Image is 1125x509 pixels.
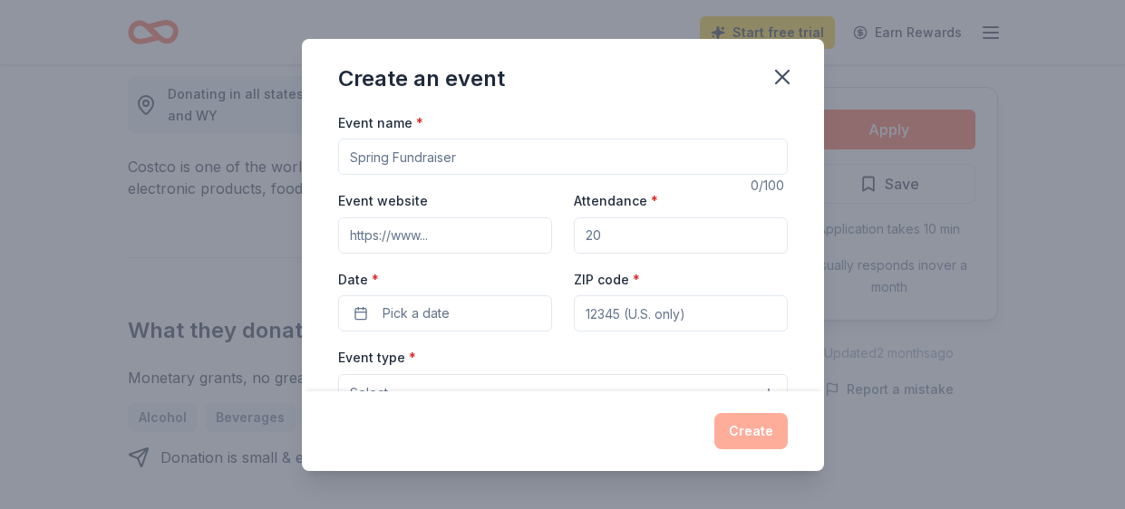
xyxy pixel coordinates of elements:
[338,295,552,331] button: Pick a date
[338,217,552,254] input: https://www...
[338,271,552,289] label: Date
[338,349,416,367] label: Event type
[350,382,388,404] span: Select
[383,303,450,324] span: Pick a date
[338,64,505,93] div: Create an event
[574,217,788,254] input: 20
[338,114,423,132] label: Event name
[751,175,788,197] div: 0 /100
[574,192,658,210] label: Attendance
[574,271,640,289] label: ZIP code
[338,192,428,210] label: Event website
[338,374,788,412] button: Select
[574,295,788,331] input: 12345 (U.S. only)
[338,139,788,175] input: Spring Fundraiser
